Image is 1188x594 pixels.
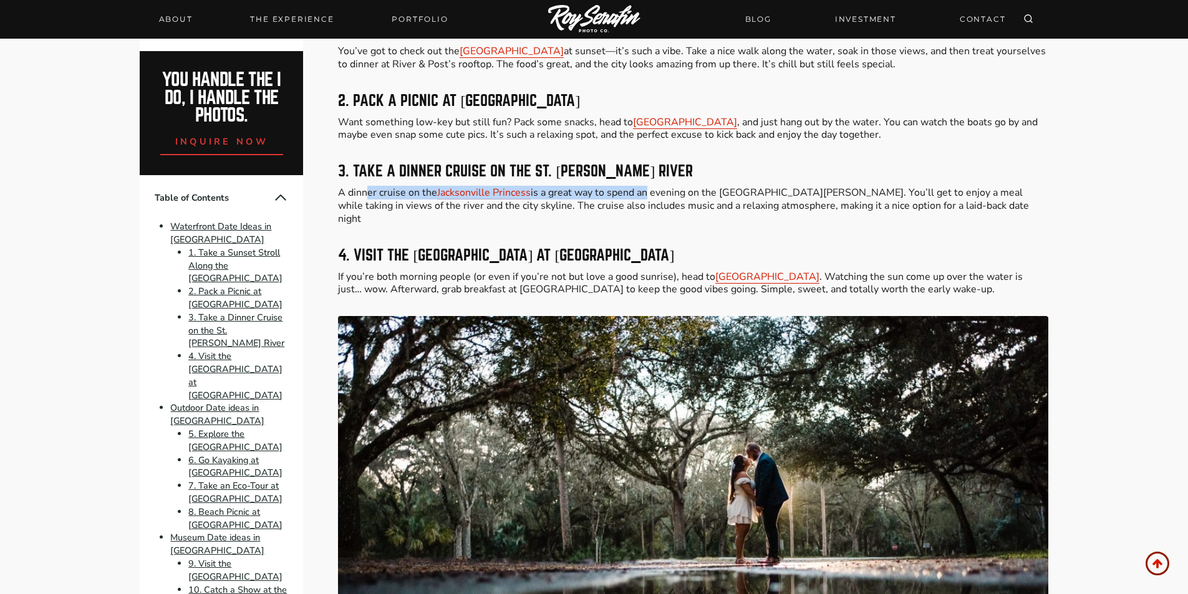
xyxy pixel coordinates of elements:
[338,248,1048,263] h3: 4. Visit the [GEOGRAPHIC_DATA] at [GEOGRAPHIC_DATA]
[437,186,531,199] a: Jacksonville Princess
[152,11,456,28] nav: Primary Navigation
[738,8,1013,30] nav: Secondary Navigation
[188,454,283,479] a: 6. Go Kayaking at [GEOGRAPHIC_DATA]
[160,125,284,155] a: inquire now
[153,71,290,125] h2: You handle the i do, I handle the photos.
[188,557,283,583] a: 9. Visit the [GEOGRAPHIC_DATA]
[188,350,283,401] a: 4. Visit the [GEOGRAPHIC_DATA] at [GEOGRAPHIC_DATA]
[338,186,1048,225] p: A dinner cruise on the is a great way to spend an evening on the [GEOGRAPHIC_DATA][PERSON_NAME]. ...
[188,428,283,453] a: 5. Explore the [GEOGRAPHIC_DATA]
[828,8,904,30] a: INVESTMENT
[175,135,269,148] span: inquire now
[384,11,455,28] a: Portfolio
[155,191,273,204] span: Table of Contents
[170,402,264,428] a: Outdoor Date ideas in [GEOGRAPHIC_DATA]
[548,5,640,34] img: Logo of Roy Serafin Photo Co., featuring stylized text in white on a light background, representi...
[338,164,1048,179] h3: 3. Take a Dinner Cruise on the St. [PERSON_NAME] River
[338,271,1048,297] p: If you’re both morning people (or even if you’re not but love a good sunrise), head to . Watching...
[633,115,737,129] a: [GEOGRAPHIC_DATA]
[243,11,341,28] a: THE EXPERIENCE
[338,93,1048,108] h3: 2. Pack a Picnic at [GEOGRAPHIC_DATA]
[738,8,779,30] a: BLOG
[715,270,819,284] a: [GEOGRAPHIC_DATA]
[338,45,1048,71] p: You’ve got to check out the at sunset—it’s such a vibe. Take a nice walk along the water, soak in...
[952,8,1013,30] a: CONTACT
[460,44,564,58] a: [GEOGRAPHIC_DATA]
[188,311,284,350] a: 3. Take a Dinner Cruise on the St. [PERSON_NAME] River
[188,479,283,505] a: 7. Take an Eco-Tour at [GEOGRAPHIC_DATA]
[188,505,283,531] a: 8. Beach Picnic at [GEOGRAPHIC_DATA]
[188,246,283,285] a: 1. Take a Sunset Stroll Along the [GEOGRAPHIC_DATA]
[1020,11,1037,28] button: View Search Form
[273,190,288,205] button: Collapse Table of Contents
[170,532,264,557] a: Museum Date ideas in [GEOGRAPHIC_DATA]
[152,11,200,28] a: About
[338,116,1048,142] p: Want something low-key but still fun? Pack some snacks, head to , and just hang out by the water....
[170,220,271,246] a: Waterfront Date Ideas in [GEOGRAPHIC_DATA]
[1146,552,1169,575] a: Scroll to top
[188,285,283,310] a: 2. Pack a Picnic at [GEOGRAPHIC_DATA]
